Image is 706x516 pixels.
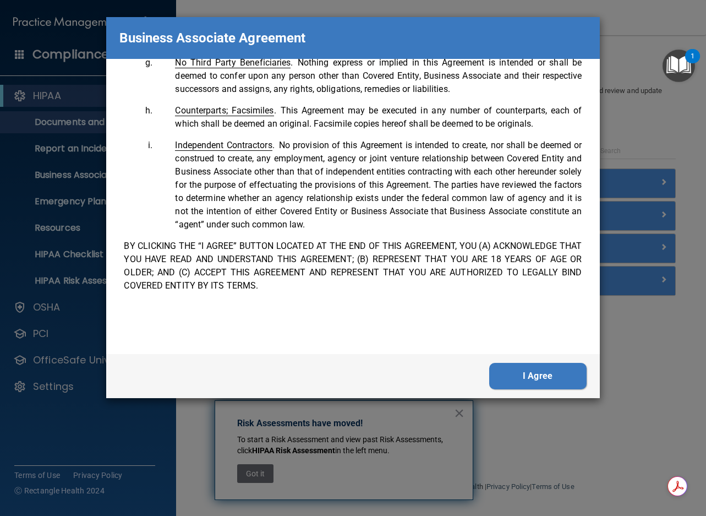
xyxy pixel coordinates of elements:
[175,140,272,151] span: Independent Contractors
[124,240,582,292] p: BY CLICKING THE “I AGREE” BUTTON LOCATED AT THE END OF THIS AGREEMENT, YOU (A) ACKNOWLEDGE THAT Y...
[119,26,305,50] p: Business Associate Agreement
[175,105,273,116] span: Counterparts; Facsimiles
[155,139,582,231] li: No provision of this Agreement is intended to create, nor shall be deemed or construed to create,...
[175,57,291,68] span: No Third Party Beneficiaries
[155,56,582,96] li: Nothing express or implied in this Agreement is intended or shall be deemed to confer upon any pe...
[175,140,274,150] span: .
[691,56,694,70] div: 1
[175,105,276,116] span: .
[489,363,587,389] button: I Agree
[663,50,695,82] button: Open Resource Center, 1 new notification
[155,104,582,131] li: This Agreement may be executed in any number of counterparts, each of which shall be deemed an or...
[516,438,693,482] iframe: Drift Widget Chat Controller
[175,57,293,68] span: .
